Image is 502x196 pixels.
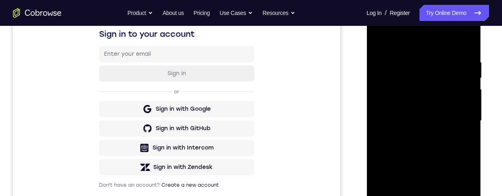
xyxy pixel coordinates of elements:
span: / [385,8,386,18]
button: Sign in [86,93,241,109]
input: Enter your email [91,77,237,85]
a: About us [163,5,184,21]
a: Go to the home page [13,8,61,18]
a: Pricing [193,5,210,21]
button: Resources [263,5,295,21]
button: Sign in with Google [86,128,241,144]
div: Sign in with Google [143,132,198,140]
a: Try Online Demo [419,5,489,21]
h1: Sign in to your account [86,55,241,67]
a: Log In [366,5,381,21]
div: Sign in with Intercom [140,171,201,179]
a: Register [390,5,410,21]
p: or [159,116,168,122]
button: Sign in with Intercom [86,167,241,183]
button: Product [127,5,153,21]
button: Use Cases [220,5,253,21]
div: Sign in with GitHub [143,152,197,160]
button: Sign in with GitHub [86,148,241,164]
